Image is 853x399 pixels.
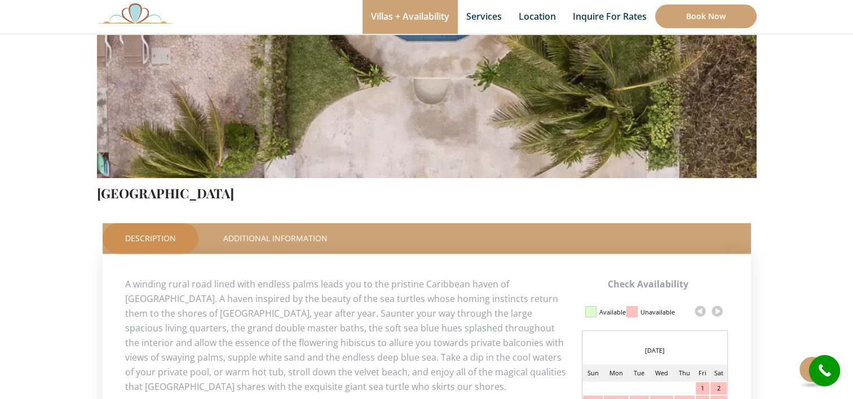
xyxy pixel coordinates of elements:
[97,184,234,202] a: [GEOGRAPHIC_DATA]
[582,342,727,359] div: [DATE]
[125,277,728,394] p: A winding rural road lined with endless palms leads you to the pristine Caribbean haven of [GEOGR...
[599,303,626,322] div: Available
[710,365,727,382] td: Sat
[603,365,629,382] td: Mon
[655,5,757,28] a: Book Now
[103,223,198,254] a: Description
[582,365,604,382] td: Sun
[809,355,840,386] a: call
[812,358,837,383] i: call
[695,365,710,382] td: Fri
[674,365,695,382] td: Thu
[696,382,709,394] div: 1
[710,382,726,394] div: 2
[649,365,674,382] td: Wed
[629,365,649,382] td: Tue
[201,223,350,254] a: Additional Information
[640,303,675,322] div: Unavailable
[97,3,174,24] img: Awesome Logo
